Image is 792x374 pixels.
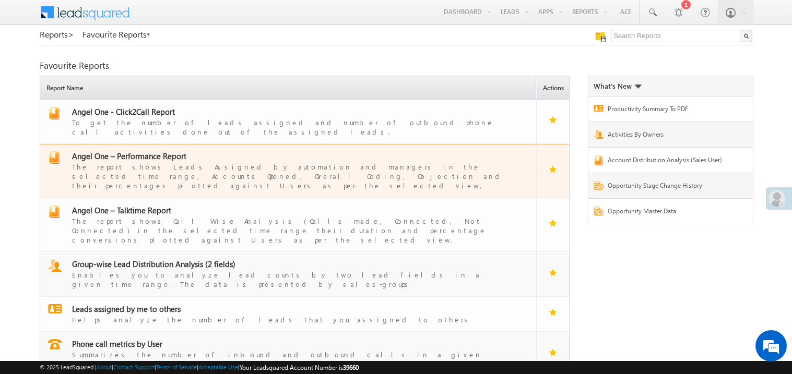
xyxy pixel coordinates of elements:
span: Angel One – Talktime Report [72,205,171,215]
a: Productivity Summary To PDF [608,104,730,116]
div: To get the number of leads assigned and number of outbound phone call activities done out of the ... [72,117,517,137]
a: report Angel One - Click2Call ReportTo get the number of leads assigned and number of outbound ph... [45,107,531,137]
a: Acceptable Use [198,364,238,370]
input: Search Reports [611,30,752,42]
img: Report [594,105,604,112]
a: About [97,364,112,370]
a: Opportunity Stage Change History [608,181,730,193]
div: The report shows Call Wise Analysis (Calls made, Connected, Not Connected) in the selected time r... [72,215,517,245]
span: © 2025 LeadSquared | | | | | [40,363,359,372]
span: Report Name [43,78,536,99]
a: report Angel One – Performance ReportThe report shows Leads Assigned by automation and managers i... [45,151,531,190]
img: report [48,259,62,272]
a: report Angel One – Talktime ReportThe report shows Call Wise Analysis (Calls made, Connected, Not... [45,206,531,245]
img: report [48,206,61,218]
div: The report shows Leads Assigned by automation and managers in the selected time range, Accounts O... [72,161,517,190]
img: report [48,339,62,349]
span: Angel One - Click2Call Report [72,106,175,117]
a: Favourite Reports [82,30,151,39]
img: Report [594,130,604,139]
span: Your Leadsquared Account Number is [240,364,359,371]
a: report Group-wise Lead Distribution Analysis (2 fields)Enables you to analyze lead counts by two ... [45,259,531,289]
div: Enables you to analyze lead counts by two lead fields in a given time range. The data is presente... [72,269,517,289]
div: Favourite Reports [40,61,752,70]
a: Contact Support [113,364,155,370]
span: Actions [539,78,569,99]
a: report Leads assigned by me to othersHelps analyze the number of leads that you assigned to others [45,304,531,324]
img: What's new [634,85,642,89]
div: Summarizes the number of inbound and outbound calls in a given timeperiod by users [72,349,517,369]
a: report Phone call metrics by UserSummarizes the number of inbound and outbound calls in a given t... [45,339,531,369]
span: Leads assigned by me to others [72,304,181,314]
a: Account Distribution Analysis (Sales User) [608,155,730,167]
div: What's New [594,81,642,91]
img: report [48,107,61,119]
a: Reports> [40,30,74,39]
span: > [68,28,74,40]
img: Report [594,181,604,190]
a: Opportunity Master Data [608,207,730,219]
span: Phone call metrics by User [72,339,162,349]
span: 39660 [343,364,359,371]
img: report [48,304,62,313]
span: Group-wise Lead Distribution Analysis (2 fields) [72,259,235,269]
a: Terms of Service [156,364,197,370]
img: Manage all your saved reports! [595,31,606,42]
span: Angel One – Performance Report [72,151,186,161]
img: report [48,151,61,164]
a: Activities By Owners [608,130,730,142]
img: Report [594,207,604,216]
img: Report [594,155,604,165]
div: Helps analyze the number of leads that you assigned to others [72,314,517,324]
